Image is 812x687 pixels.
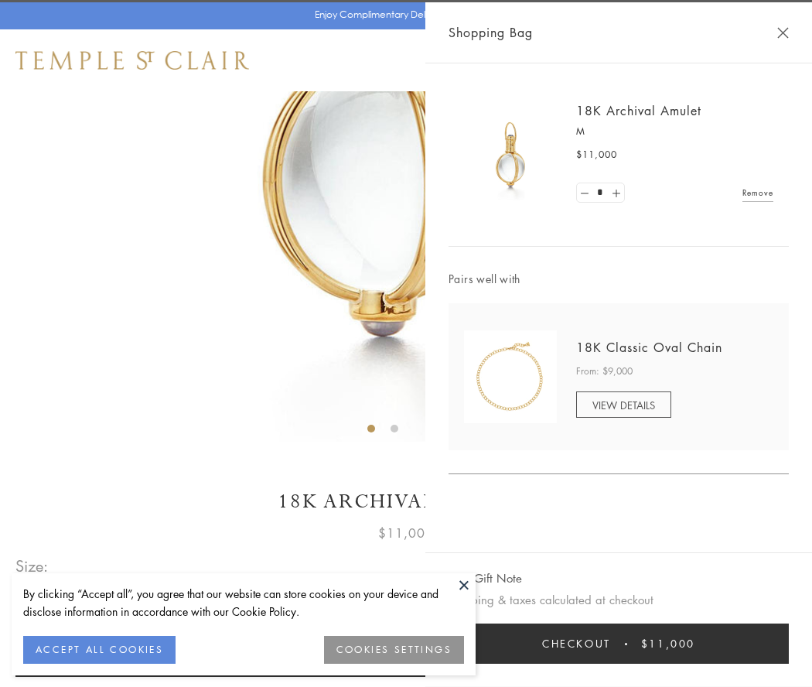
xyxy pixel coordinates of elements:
[641,635,695,652] span: $11,000
[576,147,617,162] span: $11,000
[449,22,533,43] span: Shopping Bag
[576,102,701,119] a: 18K Archival Amulet
[324,636,464,664] button: COOKIES SETTINGS
[576,124,773,139] p: M
[576,391,671,418] a: VIEW DETAILS
[15,488,797,515] h1: 18K Archival Amulet
[577,183,592,203] a: Set quantity to 0
[777,27,789,39] button: Close Shopping Bag
[315,7,490,22] p: Enjoy Complimentary Delivery & Returns
[378,523,434,543] span: $11,000
[576,364,633,379] span: From: $9,000
[742,184,773,201] a: Remove
[592,398,655,412] span: VIEW DETAILS
[464,330,557,423] img: N88865-OV18
[576,339,722,356] a: 18K Classic Oval Chain
[449,270,789,288] span: Pairs well with
[542,635,611,652] span: Checkout
[15,51,249,70] img: Temple St. Clair
[449,624,789,664] button: Checkout $11,000
[608,183,623,203] a: Set quantity to 2
[449,590,789,610] p: Shipping & taxes calculated at checkout
[449,569,522,588] button: Add Gift Note
[15,553,49,579] span: Size:
[23,585,464,620] div: By clicking “Accept all”, you agree that our website can store cookies on your device and disclos...
[464,108,557,201] img: 18K Archival Amulet
[23,636,176,664] button: ACCEPT ALL COOKIES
